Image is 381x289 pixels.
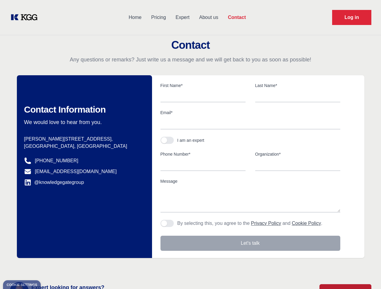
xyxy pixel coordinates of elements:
a: @knowledgegategroup [24,179,84,186]
p: [GEOGRAPHIC_DATA], [GEOGRAPHIC_DATA] [24,143,142,150]
a: Home [124,10,146,25]
div: I am an expert [177,137,205,143]
a: Expert [171,10,194,25]
a: Privacy Policy [251,221,281,226]
a: Request Demo [332,10,371,25]
label: Phone Number* [160,151,246,157]
a: [EMAIL_ADDRESS][DOMAIN_NAME] [35,168,117,175]
iframe: Chat Widget [351,260,381,289]
label: Last Name* [255,82,340,89]
label: Organization* [255,151,340,157]
p: Any questions or remarks? Just write us a message and we will get back to you as soon as possible! [7,56,374,63]
a: [PHONE_NUMBER] [35,157,78,164]
h2: Contact [7,39,374,51]
label: First Name* [160,82,246,89]
a: About us [194,10,223,25]
a: Contact [223,10,251,25]
h2: Contact Information [24,104,142,115]
p: [PERSON_NAME][STREET_ADDRESS], [24,135,142,143]
button: Let's talk [160,236,340,251]
p: By selecting this, you agree to the and . [177,220,322,227]
a: Pricing [146,10,171,25]
div: Cookie settings [7,283,37,287]
label: Message [160,178,340,184]
a: Cookie Policy [292,221,321,226]
p: We would love to hear from you. [24,119,142,126]
label: Email* [160,110,340,116]
a: KOL Knowledge Platform: Talk to Key External Experts (KEE) [10,13,42,22]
